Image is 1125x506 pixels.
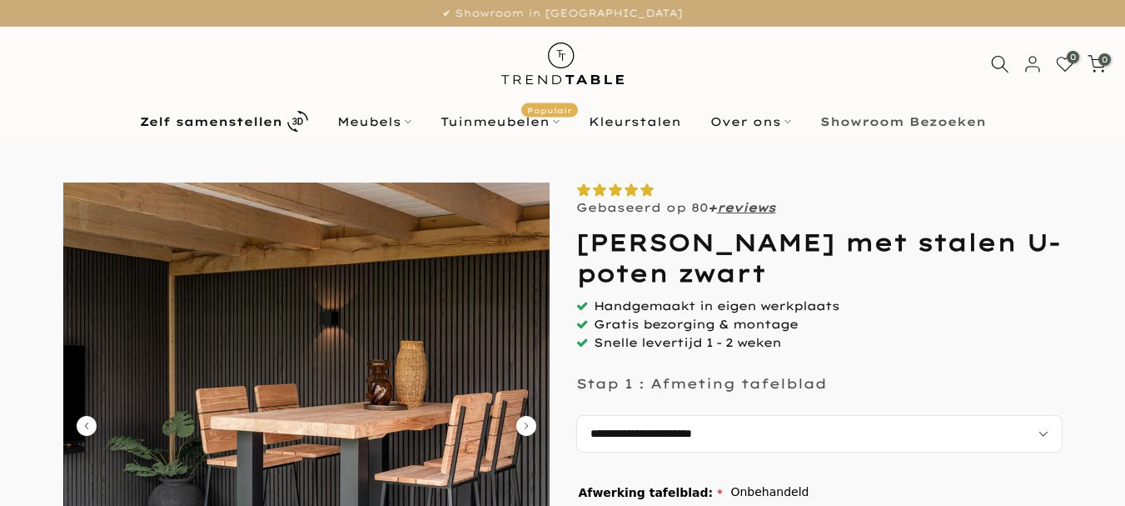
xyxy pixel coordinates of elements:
span: Onbehandeld [730,482,809,503]
img: trend-table [490,27,635,101]
a: reviews [717,200,776,215]
a: Over ons [695,112,805,132]
iframe: toggle-frame [2,421,85,504]
a: Meubels [322,112,426,132]
span: Gratis bezorging & montage [594,317,798,332]
a: Zelf samenstellen [125,107,322,136]
button: Carousel Next Arrow [516,416,536,436]
a: Kleurstalen [574,112,695,132]
button: Carousel Back Arrow [77,416,97,436]
p: Stap 1 : Afmeting tafelblad [576,375,827,392]
span: Populair [521,103,578,117]
b: Showroom Bezoeken [820,116,986,128]
a: Showroom Bezoeken [805,112,1000,132]
span: Snelle levertijd 1 - 2 weken [594,335,781,350]
a: 0 [1056,55,1074,73]
h1: [PERSON_NAME] met stalen U-poten zwart [576,228,1063,288]
strong: + [708,200,717,215]
span: Afwerking tafelblad: [579,487,723,498]
b: Zelf samenstellen [140,116,282,128]
span: 0 [1098,53,1111,66]
a: 0 [1088,55,1106,73]
p: ✔ Showroom in [GEOGRAPHIC_DATA] [21,4,1104,23]
span: 0 [1067,51,1079,63]
a: TuinmeubelenPopulair [426,112,574,132]
select: autocomplete="off" [576,415,1063,453]
p: Gebaseerd op 80 [576,200,776,215]
span: Handgemaakt in eigen werkplaats [594,298,839,313]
